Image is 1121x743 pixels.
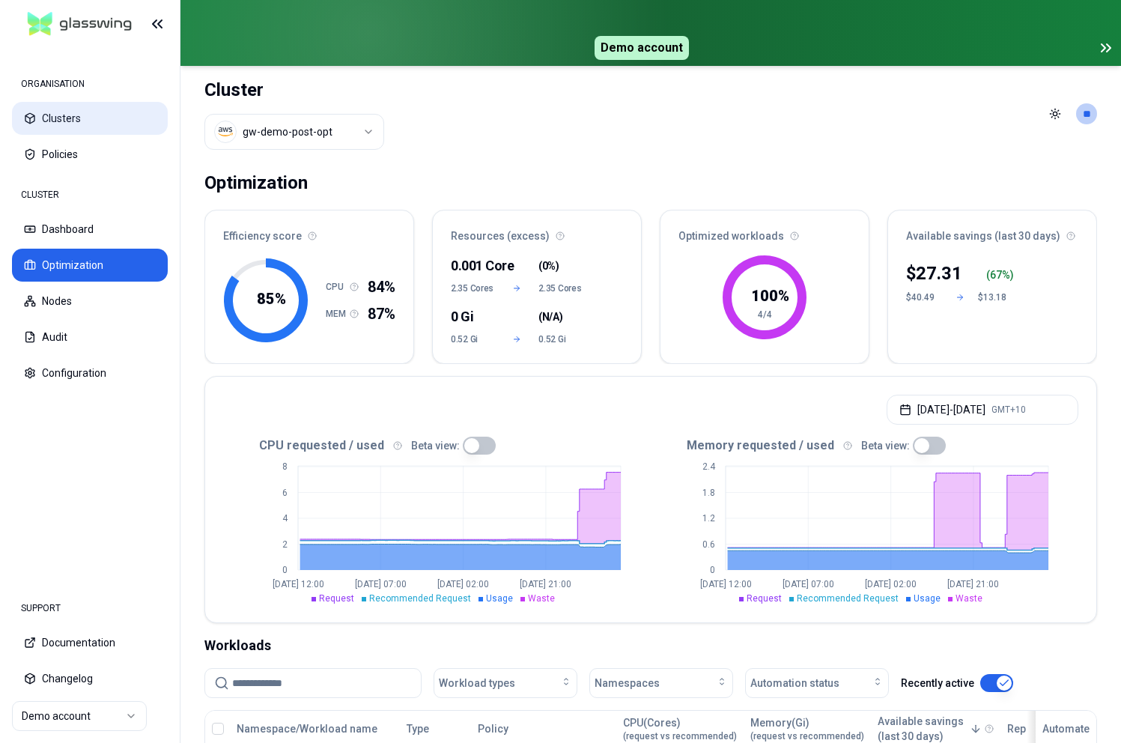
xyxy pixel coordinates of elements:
img: GlassWing [22,7,138,42]
span: Workload types [439,676,515,691]
tspan: [DATE] 07:00 [783,579,834,589]
div: Efficiency score [205,210,413,252]
div: Memory requested / used [651,437,1078,455]
div: ( %) [986,267,1014,282]
div: CLUSTER [12,180,168,210]
button: [DATE]-[DATE]GMT+10 [887,395,1078,425]
span: Recommended Request [797,593,899,604]
tspan: [DATE] 12:00 [700,579,752,589]
span: Usage [914,593,941,604]
div: 0.001 Core [451,255,495,276]
span: (request vs recommended) [750,730,864,742]
span: N/A [542,309,559,324]
div: $ [906,261,962,285]
span: Recommended Request [369,593,471,604]
div: CPU(Cores) [623,715,737,742]
tspan: [DATE] 02:00 [437,579,489,589]
p: 67 [990,267,1002,282]
tspan: [DATE] 02:00 [865,579,917,589]
span: ( ) [538,309,562,324]
button: Policies [12,138,168,171]
button: Automation status [745,668,889,698]
img: aws [218,124,233,139]
tspan: 1.2 [702,513,715,524]
button: Optimization [12,249,168,282]
span: 84% [368,276,395,297]
label: Beta view: [861,440,910,451]
span: Waste [528,593,555,604]
span: Request [319,593,354,604]
span: 2.35 Cores [451,282,495,294]
span: ( ) [538,258,559,273]
tspan: [DATE] 07:00 [355,579,407,589]
tspan: 100 % [751,287,789,305]
div: Automate [1042,721,1090,736]
h1: CPU [326,281,350,293]
div: Memory(Gi) [750,715,864,742]
p: 27.31 [916,261,962,285]
button: Changelog [12,662,168,695]
span: 2.35 Cores [538,282,583,294]
div: ORGANISATION [12,69,168,99]
span: Usage [486,593,513,604]
span: Request [747,593,782,604]
button: Dashboard [12,213,168,246]
tspan: 1.8 [702,488,715,498]
label: Recently active [901,678,974,688]
tspan: 4/4 [758,309,772,320]
tspan: 2.4 [702,461,716,472]
button: Select a value [204,114,384,150]
span: Automation status [750,676,839,691]
tspan: 6 [282,488,288,498]
tspan: [DATE] 21:00 [947,579,999,589]
span: (request vs recommended) [623,730,737,742]
tspan: 4 [282,513,288,524]
div: $13.18 [978,291,1014,303]
div: $40.49 [906,291,942,303]
tspan: 0 [710,565,715,575]
h1: Cluster [204,78,384,102]
button: Clusters [12,102,168,135]
button: Audit [12,321,168,354]
button: Workload types [434,668,577,698]
span: GMT+10 [991,404,1026,416]
div: Policy [478,721,610,736]
span: 0% [542,258,556,273]
tspan: 0.6 [702,539,715,550]
tspan: 2 [282,539,288,550]
span: 87% [368,303,395,324]
tspan: [DATE] 21:00 [520,579,571,589]
button: Namespaces [589,668,733,698]
tspan: 85 % [256,290,285,308]
div: 0 Gi [451,306,495,327]
span: Waste [956,593,982,604]
h1: MEM [326,308,350,320]
button: Nodes [12,285,168,318]
div: Resources (excess) [433,210,641,252]
span: 0.52 Gi [538,333,583,345]
label: Beta view: [411,440,460,451]
button: Documentation [12,626,168,659]
div: gw-demo-post-opt [243,124,332,139]
span: 0.52 Gi [451,333,495,345]
span: Namespaces [595,676,660,691]
div: Optimization [204,168,308,198]
div: Optimized workloads [660,210,869,252]
div: SUPPORT [12,593,168,623]
div: Available savings (last 30 days) [888,210,1096,252]
tspan: 0 [282,565,288,575]
span: Demo account [595,36,689,60]
div: Workloads [204,635,1097,656]
div: CPU requested / used [223,437,651,455]
tspan: [DATE] 12:00 [273,579,324,589]
button: Configuration [12,357,168,389]
tspan: 8 [282,461,288,472]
